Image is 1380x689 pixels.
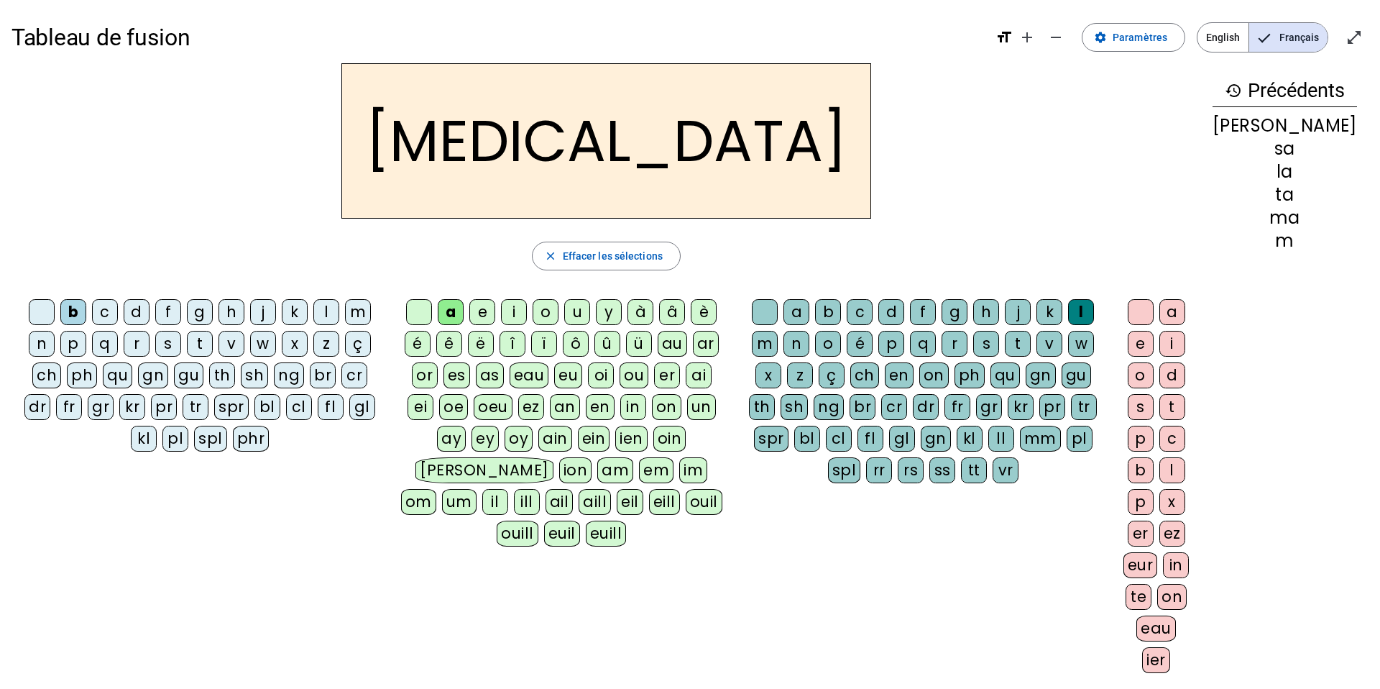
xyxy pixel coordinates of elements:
div: r [124,331,149,357]
div: q [910,331,936,357]
div: a [438,299,464,325]
div: gr [88,394,114,420]
div: on [1157,584,1187,610]
div: ail [546,489,574,515]
div: m [1213,232,1357,250]
div: gr [976,394,1002,420]
button: Diminuer la taille de la police [1041,23,1070,52]
div: vr [993,457,1018,483]
div: spl [828,457,861,483]
div: gl [889,426,915,452]
div: d [124,299,149,325]
div: ou [620,362,648,388]
div: ai [686,362,712,388]
div: a [783,299,809,325]
div: à [627,299,653,325]
div: gn [921,426,951,452]
div: ein [578,426,610,452]
div: p [878,331,904,357]
div: [PERSON_NAME] [415,457,553,483]
div: g [187,299,213,325]
div: ng [274,362,304,388]
span: Effacer les sélections [563,247,663,265]
div: ô [563,331,589,357]
div: x [755,362,781,388]
div: gn [1026,362,1056,388]
div: ç [819,362,845,388]
h3: Précédents [1213,75,1357,107]
div: n [29,331,55,357]
div: eil [617,489,643,515]
div: es [443,362,470,388]
mat-icon: open_in_full [1345,29,1363,46]
div: ë [468,331,494,357]
div: a [1159,299,1185,325]
div: er [654,362,680,388]
div: cr [341,362,367,388]
div: la [1213,163,1357,181]
div: é [405,331,431,357]
div: ei [408,394,433,420]
div: oe [439,394,468,420]
div: bl [254,394,280,420]
div: th [209,362,235,388]
div: ain [538,426,572,452]
div: ï [531,331,557,357]
div: ch [32,362,61,388]
div: om [401,489,436,515]
div: ay [437,426,466,452]
div: s [973,331,999,357]
div: m [752,331,778,357]
div: ouil [686,489,722,515]
div: br [850,394,875,420]
div: c [847,299,873,325]
div: â [659,299,685,325]
button: Paramètres [1082,23,1185,52]
div: in [620,394,646,420]
div: eur [1123,552,1158,578]
h1: Tableau de fusion [11,14,984,60]
div: ez [518,394,544,420]
div: h [218,299,244,325]
div: br [310,362,336,388]
div: on [919,362,949,388]
div: pr [1039,394,1065,420]
div: d [1159,362,1185,388]
div: g [942,299,967,325]
div: em [639,457,673,483]
div: j [250,299,276,325]
div: t [1005,331,1031,357]
div: è [691,299,717,325]
div: v [1036,331,1062,357]
div: pl [1067,426,1092,452]
div: fr [944,394,970,420]
div: ll [988,426,1014,452]
div: é [847,331,873,357]
div: in [1163,552,1189,578]
mat-icon: history [1225,82,1242,99]
div: ê [436,331,462,357]
div: x [1159,489,1185,515]
div: gl [349,394,375,420]
div: tt [961,457,987,483]
div: t [187,331,213,357]
div: ier [1142,647,1170,673]
mat-icon: format_size [995,29,1013,46]
div: w [1068,331,1094,357]
div: eau [510,362,549,388]
div: oeu [474,394,512,420]
div: q [92,331,118,357]
div: z [313,331,339,357]
div: f [910,299,936,325]
div: kr [1008,394,1034,420]
div: e [469,299,495,325]
mat-button-toggle-group: Language selection [1197,22,1328,53]
div: gu [1062,362,1091,388]
div: l [313,299,339,325]
div: gu [174,362,203,388]
div: r [942,331,967,357]
div: l [1068,299,1094,325]
div: or [412,362,438,388]
div: spl [194,426,227,452]
div: il [482,489,508,515]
